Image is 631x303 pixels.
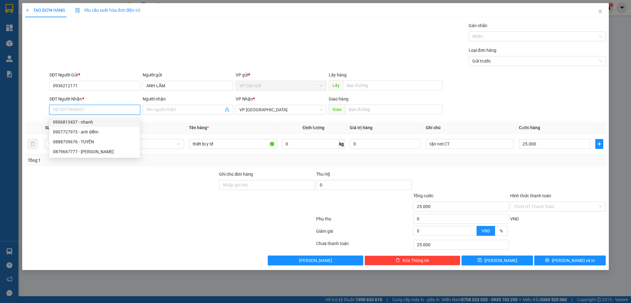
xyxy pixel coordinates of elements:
[534,256,606,265] button: printer[PERSON_NAME] và In
[38,9,61,38] b: Gửi khách hàng
[8,8,39,39] img: logo.jpg
[49,72,140,78] div: SĐT Người Gửi
[462,256,533,265] button: save[PERSON_NAME]
[143,72,233,78] div: Người gửi
[49,147,140,157] div: 0879667777 - anh dũng
[510,216,519,221] span: VND
[596,141,603,146] span: plus
[28,157,244,164] div: Tổng: 1
[343,80,443,90] input: Dọc đường
[316,172,330,177] span: Thu Hộ
[53,138,136,145] div: 0888739676 - TUYẾN
[329,104,345,114] span: Giao
[364,256,460,265] button: deleteXóa Thông tin
[49,117,140,127] div: 0906813437 - nhanh
[28,139,38,149] button: delete
[345,104,443,114] input: Dọc đường
[426,139,514,149] input: Ghi Chú
[339,139,345,149] span: kg
[396,258,400,263] span: delete
[75,8,80,13] img: icon
[299,257,332,264] span: [PERSON_NAME]
[100,139,180,149] span: Hàng thông thường
[482,228,490,233] span: VND
[592,3,609,20] button: Close
[25,8,65,13] span: TẠO ĐƠN HÀNG
[402,257,429,264] span: Xóa Thông tin
[552,257,595,264] span: [PERSON_NAME] và In
[239,81,323,90] span: VP Cần Giờ
[225,107,230,112] span: user-add
[49,137,140,147] div: 0888739676 - TUYẾN
[469,48,496,53] label: Loại đơn hàng
[8,40,31,69] b: Thành Phúc Bus
[329,72,347,77] span: Lấy hàng
[45,125,50,130] span: SL
[413,193,434,198] span: Tổng cước
[472,56,602,66] span: Gửi trước
[53,129,136,135] div: 0907727973 - anh diễm
[350,139,421,149] input: 0
[315,228,413,239] div: Giảm giá
[545,258,549,263] span: printer
[350,125,372,130] span: Giá trị hàng
[303,125,324,130] span: Định lượng
[49,96,140,102] div: SĐT Người Nhận
[469,23,487,28] label: Gán nhãn
[315,215,413,226] div: Phụ thu
[329,96,348,101] span: Giao hàng
[478,258,482,263] span: save
[189,139,277,149] input: VD: Bàn, Ghế
[484,257,517,264] span: [PERSON_NAME]
[219,172,253,177] label: Ghi chú đơn hàng
[143,96,233,102] div: Người nhận
[239,105,323,114] span: VP Sài Gòn
[49,127,140,137] div: 0907727973 - anh diễm
[236,72,326,78] div: VP gửi
[53,119,136,125] div: 0906813437 - nhanh
[510,193,551,198] label: Hình thức thanh toán
[25,8,30,12] span: plus
[423,122,516,134] th: Ghi chú
[519,125,540,130] span: Cước hàng
[595,139,604,149] button: plus
[189,125,209,130] span: Tên hàng
[53,148,136,155] div: 0879667777 - [PERSON_NAME]
[219,180,315,190] input: Ghi chú đơn hàng
[268,256,364,265] button: [PERSON_NAME]
[75,8,140,13] span: Yêu cầu xuất hóa đơn điện tử
[236,96,253,101] span: VP Nhận
[329,80,343,90] span: Lấy
[598,9,603,14] span: close
[315,240,413,251] div: Chưa thanh toán
[500,228,503,233] span: %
